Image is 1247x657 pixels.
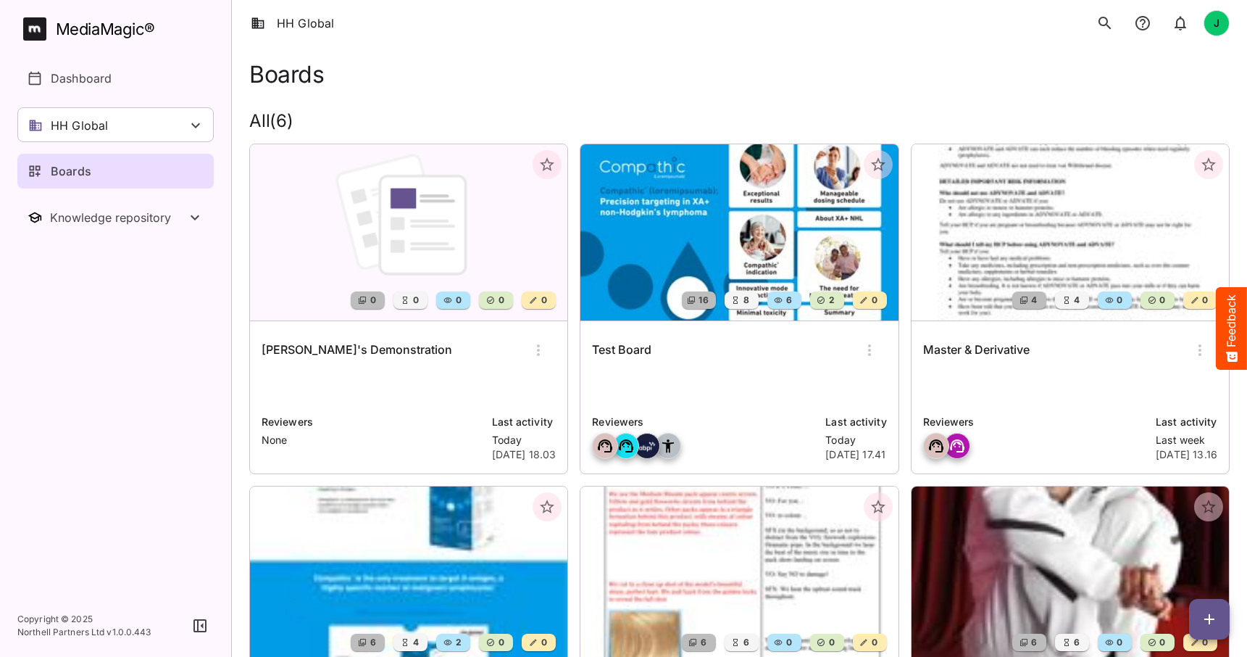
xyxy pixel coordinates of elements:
img: Test Board [580,144,898,321]
span: 6 [1072,635,1080,650]
span: 2 [827,293,835,307]
p: Last activity [1156,414,1217,430]
span: 0 [785,635,792,650]
span: 0 [412,293,419,307]
p: Today [825,433,886,447]
span: 4 [1072,293,1080,307]
span: 0 [497,293,504,307]
p: [DATE] 18.03 [492,447,556,462]
span: 6 [369,635,376,650]
p: Boards [51,162,91,180]
button: Toggle Knowledge repository [17,200,214,235]
span: 0 [1201,635,1208,650]
span: 6 [699,635,706,650]
p: Today [492,433,556,447]
span: 4 [1030,293,1037,307]
button: notifications [1166,9,1195,38]
p: Last activity [492,414,556,430]
nav: Knowledge repository [17,200,214,235]
span: 0 [1158,293,1165,307]
img: Jacqui's Demonstration [250,144,567,321]
span: 0 [870,635,877,650]
span: 0 [497,635,504,650]
div: Knowledge repository [50,210,186,225]
h6: Master & Derivative [923,341,1030,360]
span: 0 [1115,293,1122,307]
p: [DATE] 17.41 [825,447,886,462]
span: 8 [742,293,749,307]
span: 2 [454,635,462,650]
span: 0 [1115,635,1122,650]
p: HH Global [51,117,108,134]
span: 6 [1030,635,1037,650]
p: Last week [1156,433,1217,447]
span: 0 [540,293,547,307]
h1: Boards [249,61,324,88]
h6: Test Board [592,341,651,360]
span: 0 [369,293,376,307]
div: MediaMagic ® [56,17,155,41]
div: J [1204,10,1230,36]
span: 6 [785,293,792,307]
span: 0 [454,293,462,307]
p: Reviewers [262,414,483,430]
p: Northell Partners Ltd v 1.0.0.443 [17,626,151,639]
p: Dashboard [51,70,112,87]
p: Reviewers [923,414,1148,430]
span: 0 [1201,293,1208,307]
button: notifications [1128,9,1157,38]
button: Feedback [1216,287,1247,370]
span: 4 [412,635,419,650]
a: MediaMagic® [23,17,214,41]
span: 0 [540,635,547,650]
h6: [PERSON_NAME]'s Demonstration [262,341,452,360]
span: 6 [742,635,749,650]
span: 16 [697,293,709,307]
p: Reviewers [592,414,817,430]
p: Last activity [825,414,886,430]
img: Master & Derivative [912,144,1229,321]
span: 0 [1158,635,1165,650]
p: None [262,433,483,447]
span: 0 [827,635,835,650]
p: Copyright © 2025 [17,613,151,626]
a: Dashboard [17,61,214,96]
p: [DATE] 13.16 [1156,447,1217,462]
span: 0 [870,293,877,307]
h2: All ( 6 ) [249,111,1230,132]
a: Boards [17,154,214,189]
button: search [1090,9,1119,38]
